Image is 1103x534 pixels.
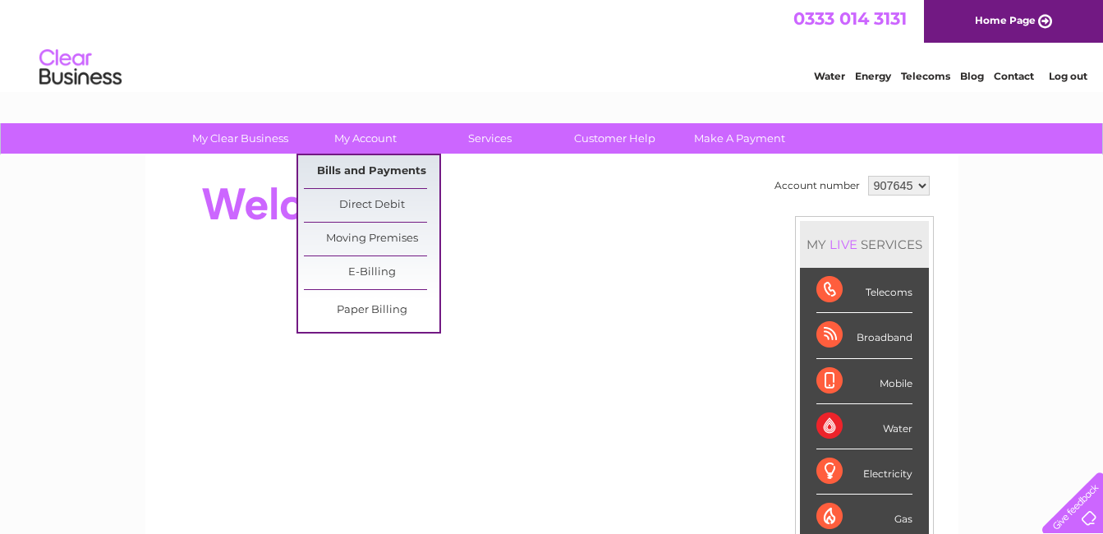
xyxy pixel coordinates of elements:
[816,313,912,358] div: Broadband
[304,256,439,289] a: E-Billing
[304,223,439,255] a: Moving Premises
[172,123,308,154] a: My Clear Business
[901,70,950,82] a: Telecoms
[816,449,912,495] div: Electricity
[770,172,864,200] td: Account number
[960,70,984,82] a: Blog
[800,221,929,268] div: MY SERVICES
[304,155,439,188] a: Bills and Payments
[304,294,439,327] a: Paper Billing
[816,404,912,449] div: Water
[164,9,940,80] div: Clear Business is a trading name of Verastar Limited (registered in [GEOGRAPHIC_DATA] No. 3667643...
[672,123,807,154] a: Make A Payment
[793,8,907,29] a: 0333 014 3131
[816,359,912,404] div: Mobile
[304,189,439,222] a: Direct Debit
[855,70,891,82] a: Energy
[297,123,433,154] a: My Account
[814,70,845,82] a: Water
[994,70,1034,82] a: Contact
[816,268,912,313] div: Telecoms
[1049,70,1087,82] a: Log out
[422,123,558,154] a: Services
[39,43,122,93] img: logo.png
[826,237,861,252] div: LIVE
[547,123,682,154] a: Customer Help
